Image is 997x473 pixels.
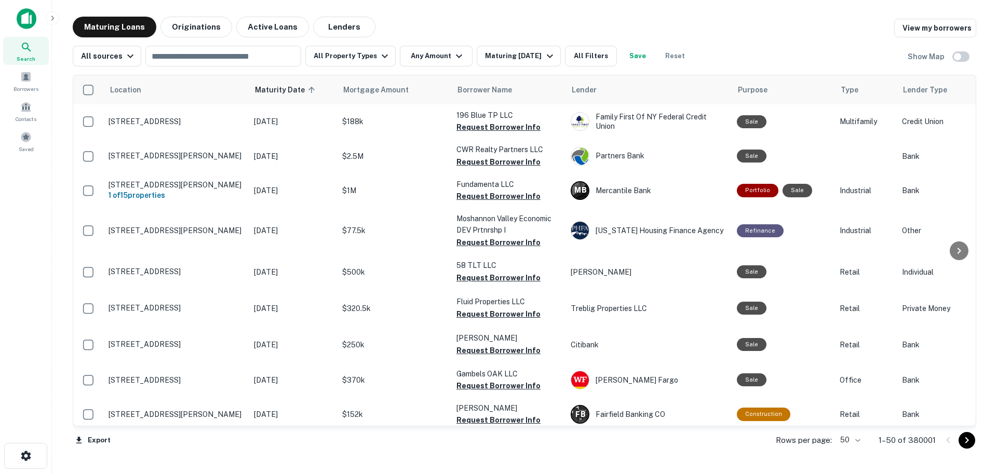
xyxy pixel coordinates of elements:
[571,339,726,350] p: Citibank
[571,147,589,165] img: picture
[879,434,936,447] p: 1–50 of 380001
[840,303,892,314] p: Retail
[902,374,985,386] p: Bank
[109,410,244,419] p: [STREET_ADDRESS][PERSON_NAME]
[400,46,473,66] button: Any Amount
[737,115,766,128] div: Sale
[456,190,541,202] button: Request Borrower Info
[305,46,396,66] button: All Property Types
[902,266,985,278] p: Individual
[254,303,332,314] p: [DATE]
[236,17,309,37] button: Active Loans
[902,409,985,420] p: Bank
[103,75,249,104] th: Location
[841,84,858,96] span: Type
[73,46,141,66] button: All sources
[73,17,156,37] button: Maturing Loans
[456,380,541,392] button: Request Borrower Info
[254,339,332,350] p: [DATE]
[572,84,597,96] span: Lender
[3,127,49,155] a: Saved
[456,296,560,307] p: Fluid Properties LLC
[903,84,947,96] span: Lender Type
[945,390,997,440] iframe: Chat Widget
[658,46,692,66] button: Reset
[565,75,732,104] th: Lender
[342,185,446,196] p: $1M
[738,84,767,96] span: Purpose
[342,225,446,236] p: $77.5k
[840,409,892,420] p: Retail
[737,224,784,237] div: This loan purpose was for refinancing
[571,113,589,130] img: picture
[456,414,541,426] button: Request Borrower Info
[902,225,985,236] p: Other
[254,409,332,420] p: [DATE]
[14,85,38,93] span: Borrowers
[840,374,892,386] p: Office
[902,303,985,314] p: Private Money
[109,180,244,190] p: [STREET_ADDRESS][PERSON_NAME]
[894,19,976,37] a: View my borrowers
[254,374,332,386] p: [DATE]
[255,84,318,96] span: Maturity Date
[737,265,766,278] div: Sale
[109,151,244,160] p: [STREET_ADDRESS][PERSON_NAME]
[109,375,244,385] p: [STREET_ADDRESS]
[737,302,766,315] div: Sale
[840,116,892,127] p: Multifamily
[73,433,113,448] button: Export
[451,75,565,104] th: Borrower Name
[16,115,36,123] span: Contacts
[571,303,726,314] p: Treblig Properties LLC
[908,51,946,62] h6: Show Map
[17,55,35,63] span: Search
[3,67,49,95] a: Borrowers
[565,46,617,66] button: All Filters
[840,266,892,278] p: Retail
[732,75,834,104] th: Purpose
[456,344,541,357] button: Request Borrower Info
[109,340,244,349] p: [STREET_ADDRESS]
[902,185,985,196] p: Bank
[342,339,446,350] p: $250k
[836,433,862,448] div: 50
[456,272,541,284] button: Request Borrower Info
[456,308,541,320] button: Request Borrower Info
[254,225,332,236] p: [DATE]
[897,75,990,104] th: Lender Type
[3,97,49,125] a: Contacts
[456,213,560,236] p: Moshannon Valley Economic DEV Prtnrshp I
[571,371,726,389] div: [PERSON_NAME] Fargo
[840,339,892,350] p: Retail
[574,185,586,196] p: M B
[477,46,560,66] button: Maturing [DATE]
[109,226,244,235] p: [STREET_ADDRESS][PERSON_NAME]
[17,8,36,29] img: capitalize-icon.png
[313,17,375,37] button: Lenders
[254,151,332,162] p: [DATE]
[571,221,726,240] div: [US_STATE] Housing Finance Agency
[337,75,451,104] th: Mortgage Amount
[902,116,985,127] p: Credit Union
[342,303,446,314] p: $320.5k
[456,402,560,414] p: [PERSON_NAME]
[456,156,541,168] button: Request Borrower Info
[783,184,812,197] div: Sale
[3,37,49,65] a: Search
[571,266,726,278] p: [PERSON_NAME]
[160,17,232,37] button: Originations
[902,151,985,162] p: Bank
[109,117,244,126] p: [STREET_ADDRESS]
[19,145,34,153] span: Saved
[456,236,541,249] button: Request Borrower Info
[342,116,446,127] p: $188k
[110,84,141,96] span: Location
[81,50,137,62] div: All sources
[571,112,726,131] div: Family First Of NY Federal Credit Union
[109,267,244,276] p: [STREET_ADDRESS]
[456,332,560,344] p: [PERSON_NAME]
